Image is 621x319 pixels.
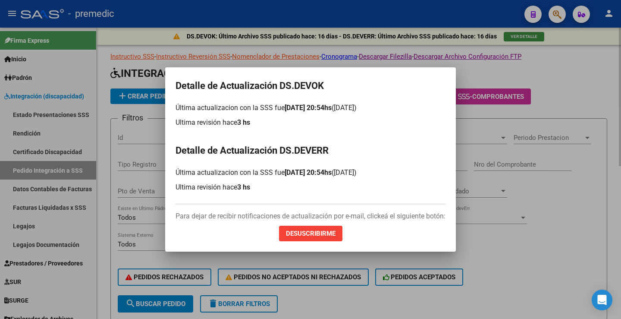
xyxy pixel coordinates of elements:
[176,167,445,178] p: Última actualizacion con la SSS fue ([DATE])
[176,103,445,113] p: Última actualizacion con la SSS fue ([DATE])
[176,78,445,94] h2: Detalle de Actualización DS.DEVOK
[237,183,250,191] span: 3 hs
[237,118,250,126] span: 3 hs
[176,142,445,159] h2: Detalle de Actualización DS.DEVERR
[176,211,445,221] p: Para dejar de recibir notificaciones de actualización por e-mail, clickeá el siguiente botón:
[176,182,445,193] p: Ultima revisión hace
[285,104,332,112] span: [DATE] 20:54hs
[592,290,612,310] div: Open Intercom Messenger
[279,226,342,241] button: Desuscribirme
[285,168,332,177] span: [DATE] 20:54hs
[176,117,445,128] p: Ultima revisión hace
[286,230,336,237] span: Desuscribirme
